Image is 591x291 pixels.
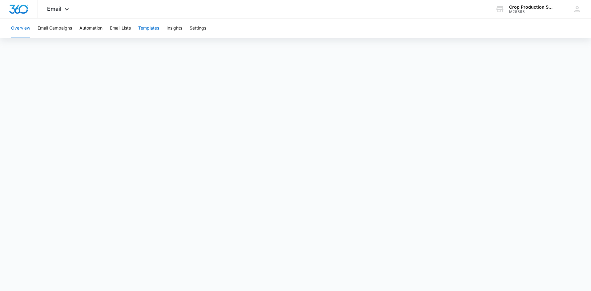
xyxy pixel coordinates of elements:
button: Email Campaigns [38,18,72,38]
div: account id [509,10,554,14]
button: Templates [138,18,159,38]
button: Email Lists [110,18,131,38]
span: Email [47,6,62,12]
button: Automation [79,18,103,38]
button: Settings [190,18,206,38]
button: Overview [11,18,30,38]
button: Insights [167,18,182,38]
div: account name [509,5,554,10]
